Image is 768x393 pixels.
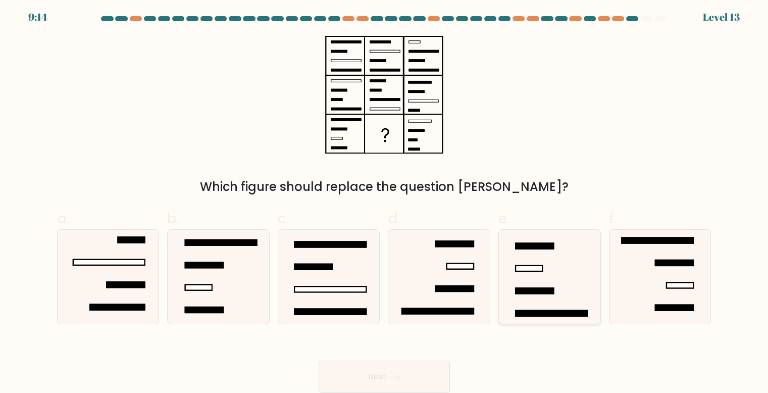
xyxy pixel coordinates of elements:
[167,209,179,228] span: b.
[63,178,705,196] div: Which figure should replace the question [PERSON_NAME]?
[278,209,289,228] span: c.
[319,361,450,393] button: Next
[703,10,740,25] div: Level 13
[609,209,616,228] span: f.
[498,209,509,228] span: e.
[28,10,47,25] div: 9:14
[57,209,69,228] span: a.
[388,209,400,228] span: d.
